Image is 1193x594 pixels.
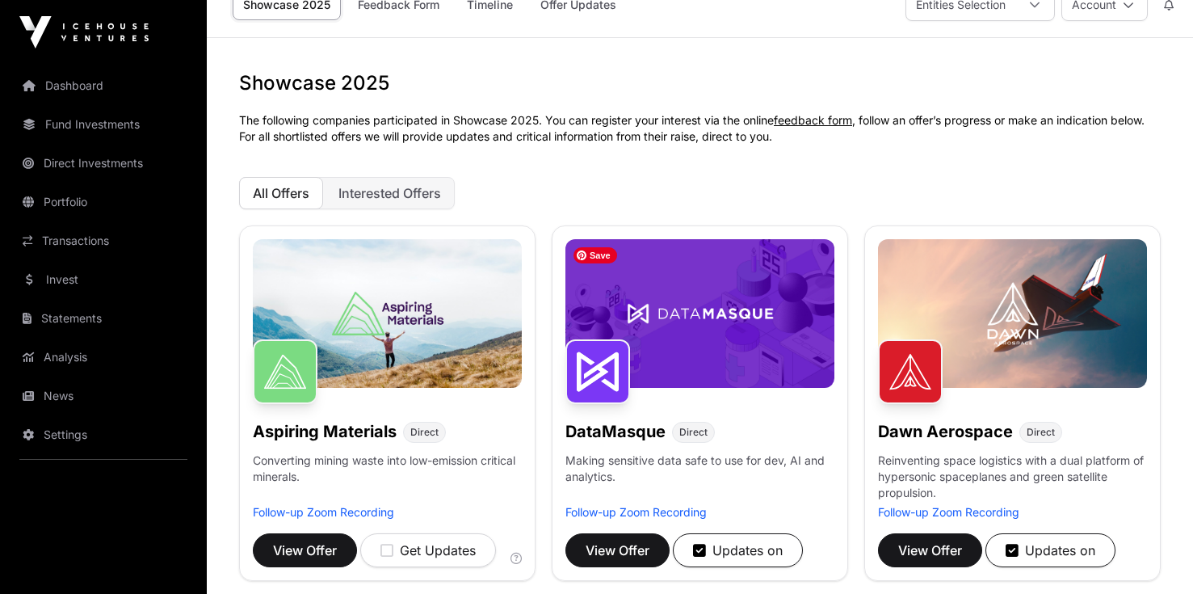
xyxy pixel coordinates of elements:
[565,339,630,404] img: DataMasque
[253,185,309,201] span: All Offers
[565,533,670,567] button: View Offer
[878,339,943,404] img: Dawn Aerospace
[13,107,194,142] a: Fund Investments
[1112,516,1193,594] iframe: Chat Widget
[253,420,397,443] h1: Aspiring Materials
[774,113,852,127] a: feedback form
[878,453,1147,504] p: Reinventing space logistics with a dual platform of hypersonic spaceplanes and green satellite pr...
[325,177,455,209] button: Interested Offers
[410,426,439,439] span: Direct
[13,262,194,297] a: Invest
[13,145,194,181] a: Direct Investments
[13,223,194,259] a: Transactions
[898,541,962,560] span: View Offer
[253,533,357,567] button: View Offer
[13,301,194,336] a: Statements
[253,339,317,404] img: Aspiring Materials
[878,420,1013,443] h1: Dawn Aerospace
[273,541,337,560] span: View Offer
[13,417,194,453] a: Settings
[360,533,496,567] button: Get Updates
[878,505,1019,519] a: Follow-up Zoom Recording
[693,541,783,560] div: Updates on
[239,70,1161,96] h1: Showcase 2025
[565,505,707,519] a: Follow-up Zoom Recording
[878,533,982,567] button: View Offer
[565,420,666,443] h1: DataMasque
[13,68,194,103] a: Dashboard
[253,453,522,504] p: Converting mining waste into low-emission critical minerals.
[19,16,149,48] img: Icehouse Ventures Logo
[239,112,1161,145] p: The following companies participated in Showcase 2025. You can register your interest via the onl...
[565,239,834,388] img: DataMasque-Banner.jpg
[673,533,803,567] button: Updates on
[573,247,617,263] span: Save
[565,453,834,504] p: Making sensitive data safe to use for dev, AI and analytics.
[239,177,323,209] button: All Offers
[586,541,649,560] span: View Offer
[1006,541,1095,560] div: Updates on
[253,505,394,519] a: Follow-up Zoom Recording
[1027,426,1055,439] span: Direct
[13,378,194,414] a: News
[380,541,476,560] div: Get Updates
[679,426,708,439] span: Direct
[338,185,441,201] span: Interested Offers
[13,339,194,375] a: Analysis
[878,239,1147,388] img: Dawn-Banner.jpg
[253,239,522,388] img: Aspiring-Banner.jpg
[13,184,194,220] a: Portfolio
[985,533,1115,567] button: Updates on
